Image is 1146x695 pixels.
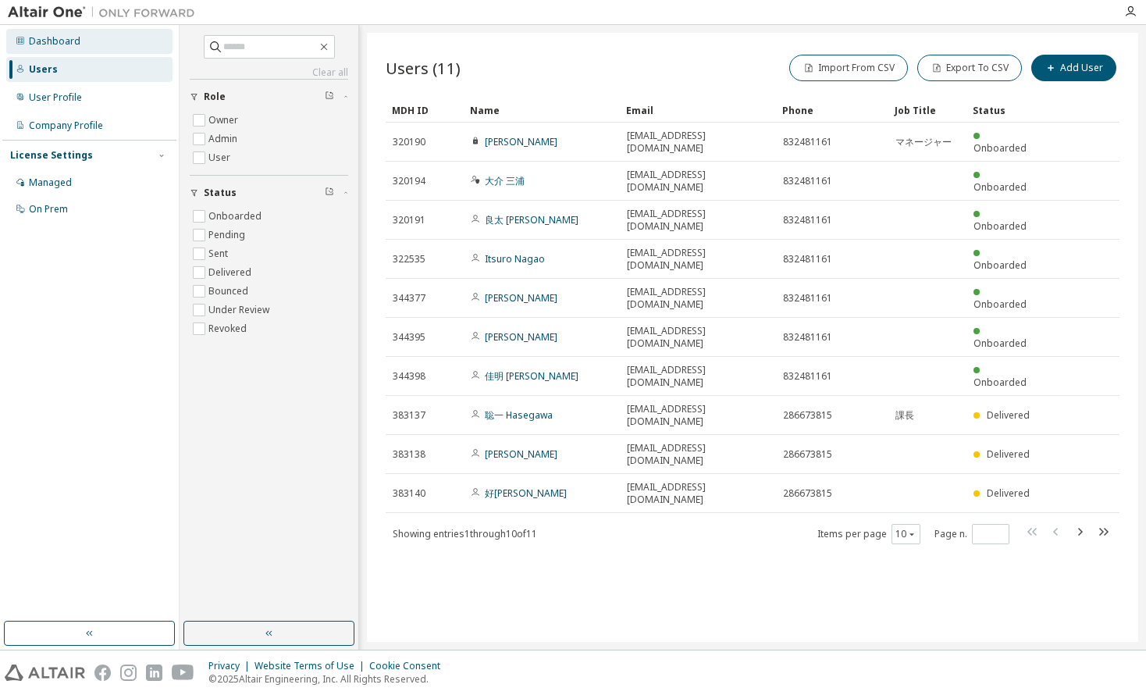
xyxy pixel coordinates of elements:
span: 832481161 [783,175,832,187]
label: Under Review [208,301,272,319]
span: 320194 [393,175,425,187]
span: Onboarded [973,337,1027,350]
a: [PERSON_NAME] [485,291,557,305]
span: 課長 [895,409,914,422]
a: 大介 三浦 [485,174,525,187]
a: [PERSON_NAME] [485,135,557,148]
div: Name [470,98,614,123]
span: Delivered [987,447,1030,461]
span: 383140 [393,487,425,500]
img: youtube.svg [172,665,194,681]
div: User Profile [29,91,82,104]
span: [EMAIL_ADDRESS][DOMAIN_NAME] [627,442,769,467]
span: Onboarded [973,298,1027,311]
label: Owner [208,111,241,130]
span: Onboarded [973,376,1027,389]
span: Showing entries 1 through 10 of 11 [393,527,537,540]
div: Company Profile [29,119,103,132]
a: [PERSON_NAME] [485,447,557,461]
div: Email [626,98,770,123]
span: [EMAIL_ADDRESS][DOMAIN_NAME] [627,247,769,272]
button: 10 [895,528,916,540]
span: 832481161 [783,253,832,266]
span: 832481161 [783,214,832,226]
span: Onboarded [973,219,1027,233]
span: 286673815 [783,448,832,461]
label: Delivered [208,263,254,282]
span: 344398 [393,370,425,383]
span: Delivered [987,408,1030,422]
span: Role [204,91,226,103]
span: Onboarded [973,258,1027,272]
div: Cookie Consent [369,660,450,672]
span: 344377 [393,292,425,305]
span: Users (11) [386,57,461,79]
a: Clear all [190,66,348,79]
span: Onboarded [973,180,1027,194]
img: Altair One [8,5,203,20]
img: altair_logo.svg [5,665,85,681]
span: [EMAIL_ADDRESS][DOMAIN_NAME] [627,403,769,428]
p: © 2025 Altair Engineering, Inc. All Rights Reserved. [208,672,450,686]
div: Status [973,98,1038,123]
span: Delivered [987,486,1030,500]
div: Managed [29,176,72,189]
span: 286673815 [783,409,832,422]
a: 良太 [PERSON_NAME] [485,213,578,226]
div: Phone [782,98,882,123]
span: [EMAIL_ADDRESS][DOMAIN_NAME] [627,325,769,350]
a: 聡一 Hasegawa [485,408,553,422]
span: [EMAIL_ADDRESS][DOMAIN_NAME] [627,364,769,389]
span: 832481161 [783,136,832,148]
div: Job Title [895,98,960,123]
span: [EMAIL_ADDRESS][DOMAIN_NAME] [627,169,769,194]
span: Clear filter [325,91,334,103]
div: Privacy [208,660,254,672]
a: Itsuro Nagao [485,252,545,266]
button: Import From CSV [789,55,908,81]
span: Items per page [817,524,920,544]
label: Revoked [208,319,250,338]
span: 383137 [393,409,425,422]
span: 320190 [393,136,425,148]
span: 320191 [393,214,425,226]
a: 好[PERSON_NAME] [485,486,567,500]
span: Status [204,187,237,199]
label: Sent [208,244,231,263]
span: 832481161 [783,292,832,305]
label: Admin [208,130,240,148]
a: [PERSON_NAME] [485,330,557,344]
img: instagram.svg [120,665,137,681]
span: [EMAIL_ADDRESS][DOMAIN_NAME] [627,130,769,155]
span: 832481161 [783,370,832,383]
span: 344395 [393,331,425,344]
div: On Prem [29,203,68,216]
div: Dashboard [29,35,80,48]
span: 383138 [393,448,425,461]
div: Users [29,63,58,76]
span: 322535 [393,253,425,266]
label: Bounced [208,282,251,301]
img: linkedin.svg [146,665,162,681]
span: Page n. [934,524,1009,544]
label: User [208,148,233,167]
span: 286673815 [783,487,832,500]
span: [EMAIL_ADDRESS][DOMAIN_NAME] [627,208,769,233]
div: Website Terms of Use [254,660,369,672]
label: Onboarded [208,207,265,226]
button: Status [190,176,348,210]
span: 832481161 [783,331,832,344]
span: Clear filter [325,187,334,199]
div: License Settings [10,149,93,162]
a: 佳明 [PERSON_NAME] [485,369,578,383]
label: Pending [208,226,248,244]
button: Role [190,80,348,114]
span: [EMAIL_ADDRESS][DOMAIN_NAME] [627,481,769,506]
img: facebook.svg [94,665,111,681]
button: Export To CSV [917,55,1022,81]
button: Add User [1031,55,1116,81]
span: [EMAIL_ADDRESS][DOMAIN_NAME] [627,286,769,311]
div: MDH ID [392,98,457,123]
span: Onboarded [973,141,1027,155]
span: マネージャー [895,136,952,148]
